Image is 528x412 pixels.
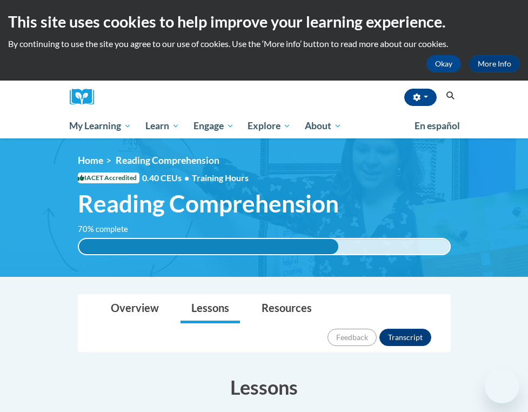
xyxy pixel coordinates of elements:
[184,172,189,183] span: •
[100,295,170,323] a: Overview
[181,295,240,323] a: Lessons
[193,119,234,132] span: Engage
[62,114,467,138] div: Main menu
[485,369,519,403] iframe: Button to launch messaging window
[404,89,437,106] button: Account Settings
[445,92,455,100] i: 
[426,55,461,72] button: Okay
[78,189,339,218] span: Reading Comprehension
[298,114,349,138] a: About
[251,295,323,323] a: Resources
[79,239,338,254] div: 70% complete
[63,114,139,138] a: My Learning
[305,119,342,132] span: About
[192,172,249,183] span: Training Hours
[407,115,467,137] a: En español
[142,172,192,184] span: 0.40 CEUs
[78,374,451,401] h3: Lessons
[442,89,458,102] button: Search
[240,114,298,138] a: Explore
[116,155,219,166] span: Reading Comprehension
[248,119,291,132] span: Explore
[328,329,377,346] button: Feedback
[78,223,140,235] label: 70% complete
[69,119,131,132] span: My Learning
[379,329,431,346] button: Transcript
[145,119,179,132] span: Learn
[8,11,520,32] h2: This site uses cookies to help improve your learning experience.
[78,172,139,183] span: IACET Accredited
[415,120,460,131] span: En español
[186,114,241,138] a: Engage
[469,55,520,72] a: More Info
[70,89,102,105] a: Cox Campus
[8,38,520,50] p: By continuing to use the site you agree to our use of cookies. Use the ‘More info’ button to read...
[70,89,102,105] img: Logo brand
[78,155,103,166] a: Home
[138,114,186,138] a: Learn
